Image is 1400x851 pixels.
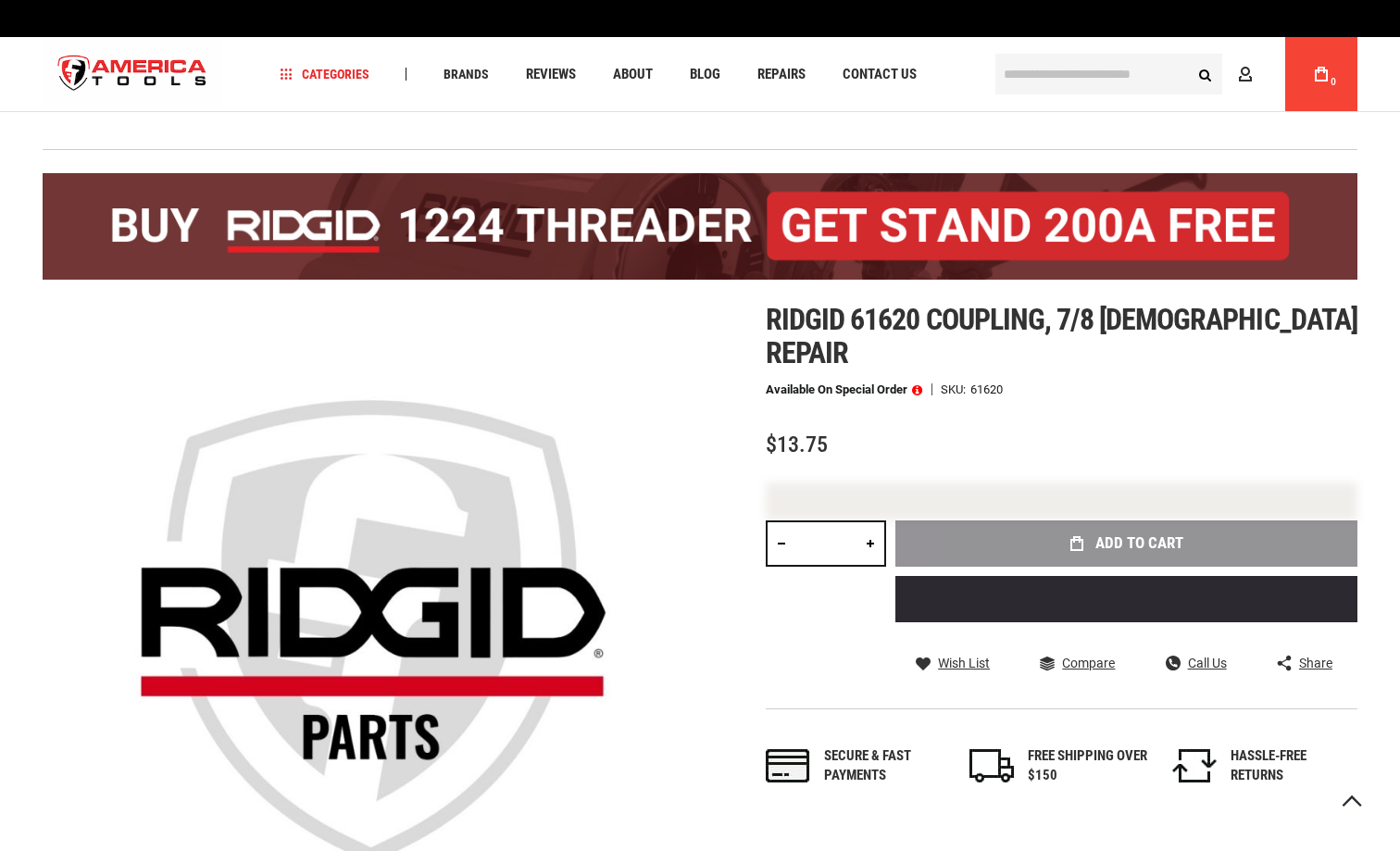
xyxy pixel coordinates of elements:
[843,68,917,81] span: Contact Us
[941,383,970,395] strong: SKU
[444,68,489,81] span: Brands
[824,746,944,786] div: Secure & fast payments
[757,68,806,81] span: Repairs
[1028,746,1148,786] div: FREE SHIPPING OVER $150
[970,383,1003,395] div: 61620
[681,62,729,87] a: Blog
[766,432,828,457] span: $13.75
[1231,746,1351,786] div: HASSLE-FREE RETURNS
[969,749,1014,782] img: shipping
[834,62,925,87] a: Contact Us
[526,68,576,81] span: Reviews
[749,62,814,87] a: Repairs
[43,40,222,109] img: America Tools
[43,173,1357,280] img: BOGO: Buy the RIDGID® 1224 Threader (26092), get the 92467 200A Stand FREE!
[916,655,990,671] a: Wish List
[1040,655,1115,671] a: Compare
[1166,655,1227,671] a: Call Us
[613,68,653,81] span: About
[1188,657,1227,670] span: Call Us
[518,62,584,87] a: Reviews
[605,62,661,87] a: About
[766,383,922,396] p: Available on Special Order
[1304,37,1339,111] a: 0
[938,657,990,670] span: Wish List
[766,749,810,782] img: payments
[1187,56,1222,92] button: Search
[43,40,222,109] a: store logo
[1062,657,1115,670] span: Compare
[1172,749,1217,782] img: returns
[1331,77,1336,87] span: 0
[281,68,369,81] span: Categories
[435,62,497,87] a: Brands
[766,302,1357,370] span: Ridgid 61620 coupling, 7/8 [DEMOGRAPHIC_DATA] repair
[1299,657,1332,670] span: Share
[690,68,720,81] span: Blog
[272,62,378,87] a: Categories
